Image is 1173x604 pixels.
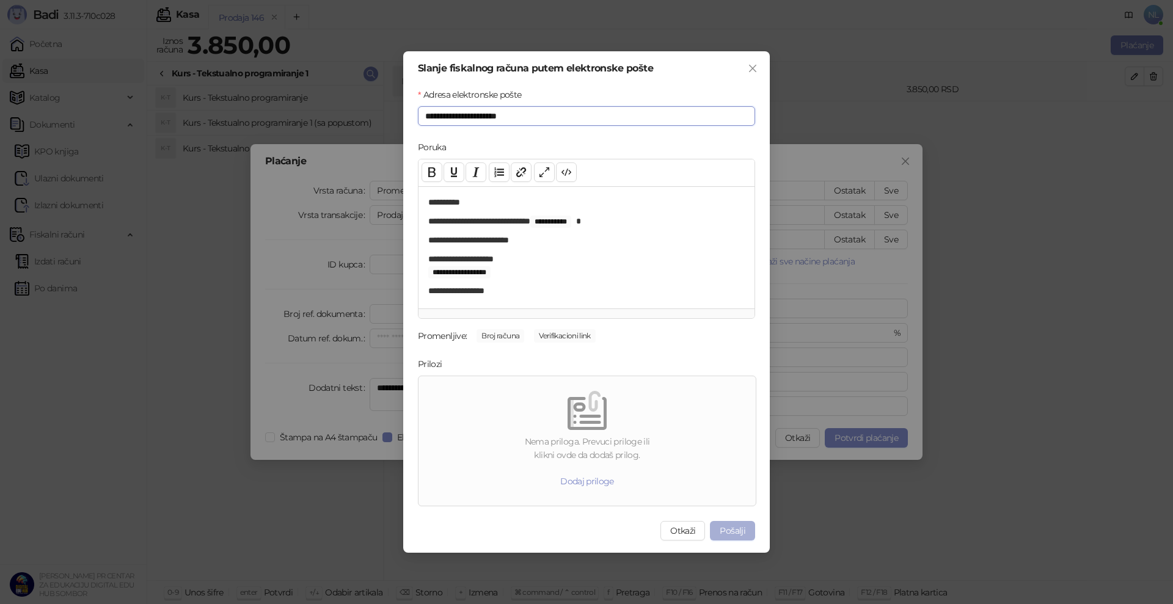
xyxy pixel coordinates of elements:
[710,521,755,540] button: Pošalji
[444,162,464,182] button: Underline
[489,162,510,182] button: List
[550,471,624,491] button: Dodaj priloge
[422,162,442,182] button: Bold
[418,329,467,343] div: Promenljive:
[418,140,454,154] label: Poruka
[418,88,529,101] label: Adresa elektronske pošte
[556,162,577,182] button: Code view
[534,329,595,343] span: Verifikacioni link
[660,521,705,540] button: Otkaži
[466,162,486,182] button: Italic
[743,64,762,73] span: Zatvori
[418,64,755,73] div: Slanje fiskalnog računa putem elektronske pošte
[423,435,751,462] div: Nema priloga. Prevuci priloge ili klikni ovde da dodaš prilog.
[534,162,555,182] button: Full screen
[418,106,755,126] input: Adresa elektronske pošte
[568,391,607,430] img: empty
[423,381,751,501] span: emptyNema priloga. Prevuci priloge iliklikni ovde da dodaš prilog.Dodaj priloge
[477,329,524,343] span: Broj računa
[511,162,532,182] button: Link
[743,59,762,78] button: Close
[418,357,450,371] label: Prilozi
[748,64,758,73] span: close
